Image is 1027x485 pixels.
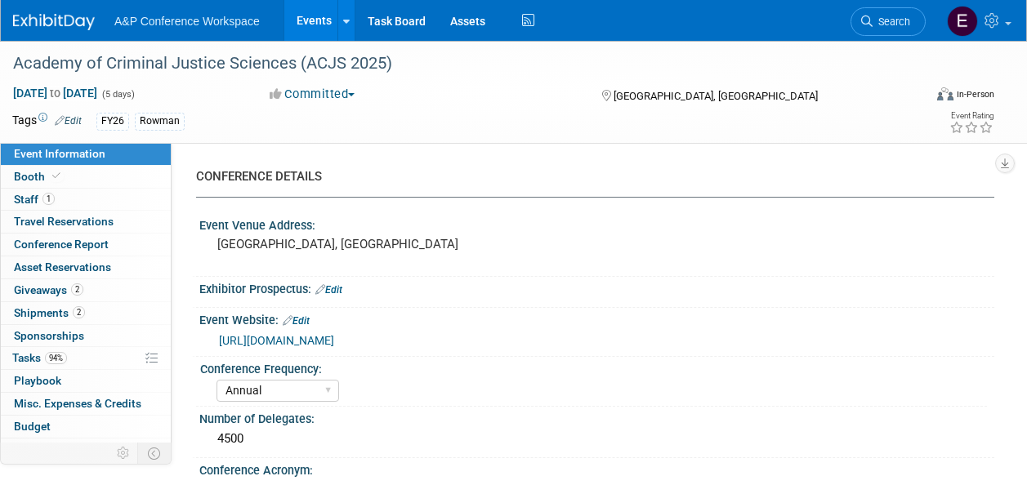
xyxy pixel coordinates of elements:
a: Tasks94% [1,347,171,369]
div: 4500 [212,426,982,452]
div: Event Rating [949,112,994,120]
div: Conference Frequency: [200,357,987,377]
td: Toggle Event Tabs [138,443,172,464]
span: Tasks [12,351,67,364]
a: Staff1 [1,189,171,211]
span: 2 [71,283,83,296]
span: 94% [45,352,67,364]
a: Conference Report [1,234,171,256]
span: Sponsorships [14,329,84,342]
span: Search [873,16,910,28]
span: [DATE] [DATE] [12,86,98,100]
pre: [GEOGRAPHIC_DATA], [GEOGRAPHIC_DATA] [217,237,512,251]
span: Booth [14,170,64,183]
div: In-Person [956,88,994,100]
button: Committed [264,86,361,103]
a: Travel Reservations [1,211,171,233]
a: Budget [1,416,171,438]
span: Playbook [14,374,61,387]
a: [URL][DOMAIN_NAME] [219,334,334,347]
span: Travel Reservations [14,215,114,228]
a: Booth [1,166,171,188]
td: Tags [12,112,82,131]
a: Asset Reservations [1,256,171,278]
span: Event Information [14,147,105,160]
span: Asset Reservations [14,260,111,274]
div: Exhibitor Prospectus: [199,277,994,298]
a: Edit [283,315,310,327]
div: Event Format [851,85,994,109]
span: 1 [42,193,55,205]
td: Personalize Event Tab Strip [109,443,138,464]
div: CONFERENCE DETAILS [196,168,982,185]
a: Event Information [1,143,171,165]
a: Playbook [1,370,171,392]
div: Event Website: [199,308,994,329]
div: Number of Delegates: [199,407,994,427]
a: ROI, Objectives & ROO [1,438,171,461]
span: [GEOGRAPHIC_DATA], [GEOGRAPHIC_DATA] [614,90,818,102]
span: A&P Conference Workspace [114,15,260,28]
div: FY26 [96,113,129,130]
div: Event Venue Address: [199,213,994,234]
div: Conference Acronym: [199,458,994,478]
span: Giveaways [14,283,83,296]
a: Misc. Expenses & Credits [1,393,171,415]
a: Giveaways2 [1,279,171,301]
span: Shipments [14,306,85,319]
img: Erika Rollins [947,6,978,37]
img: ExhibitDay [13,14,95,30]
div: Academy of Criminal Justice Sciences (ACJS 2025) [7,49,910,78]
span: 2 [73,306,85,318]
a: Shipments2 [1,302,171,324]
a: Edit [315,284,342,296]
span: Misc. Expenses & Credits [14,397,141,410]
a: Sponsorships [1,325,171,347]
span: Budget [14,420,51,433]
i: Booth reservation complete [52,171,60,180]
span: to [47,87,63,100]
span: ROI, Objectives & ROO [14,443,123,456]
a: Edit [55,115,82,127]
img: Format-Inperson.png [937,87,953,100]
span: (5 days) [100,89,135,100]
div: Rowman [135,113,185,130]
a: Search [851,7,926,36]
span: Conference Report [14,238,109,251]
span: Staff [14,193,55,206]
